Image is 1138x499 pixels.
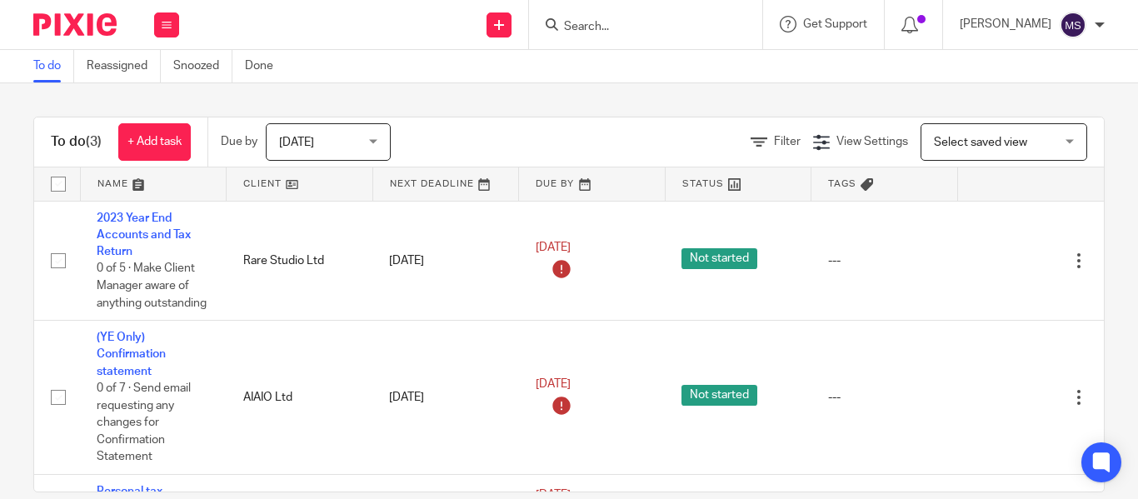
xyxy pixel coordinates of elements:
[97,263,207,309] span: 0 of 5 · Make Client Manager aware of anything outstanding
[87,50,161,82] a: Reassigned
[245,50,286,82] a: Done
[681,385,757,406] span: Not started
[173,50,232,82] a: Snoozed
[118,123,191,161] a: + Add task
[221,133,257,150] p: Due by
[960,16,1051,32] p: [PERSON_NAME]
[372,201,519,321] td: [DATE]
[227,321,373,475] td: AIAIO Ltd
[279,137,314,148] span: [DATE]
[97,332,166,377] a: (YE Only) Confirmation statement
[372,321,519,475] td: [DATE]
[803,18,867,30] span: Get Support
[536,378,571,390] span: [DATE]
[536,242,571,253] span: [DATE]
[562,20,712,35] input: Search
[828,252,941,269] div: ---
[836,136,908,147] span: View Settings
[1060,12,1086,38] img: svg%3E
[681,248,757,269] span: Not started
[97,212,191,258] a: 2023 Year End Accounts and Tax Return
[227,201,373,321] td: Rare Studio Ltd
[97,486,162,497] a: Personal tax
[774,136,801,147] span: Filter
[33,50,74,82] a: To do
[934,137,1027,148] span: Select saved view
[86,135,102,148] span: (3)
[828,389,941,406] div: ---
[97,382,191,462] span: 0 of 7 · Send email requesting any changes for Confirmation Statement
[51,133,102,151] h1: To do
[33,13,117,36] img: Pixie
[828,179,856,188] span: Tags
